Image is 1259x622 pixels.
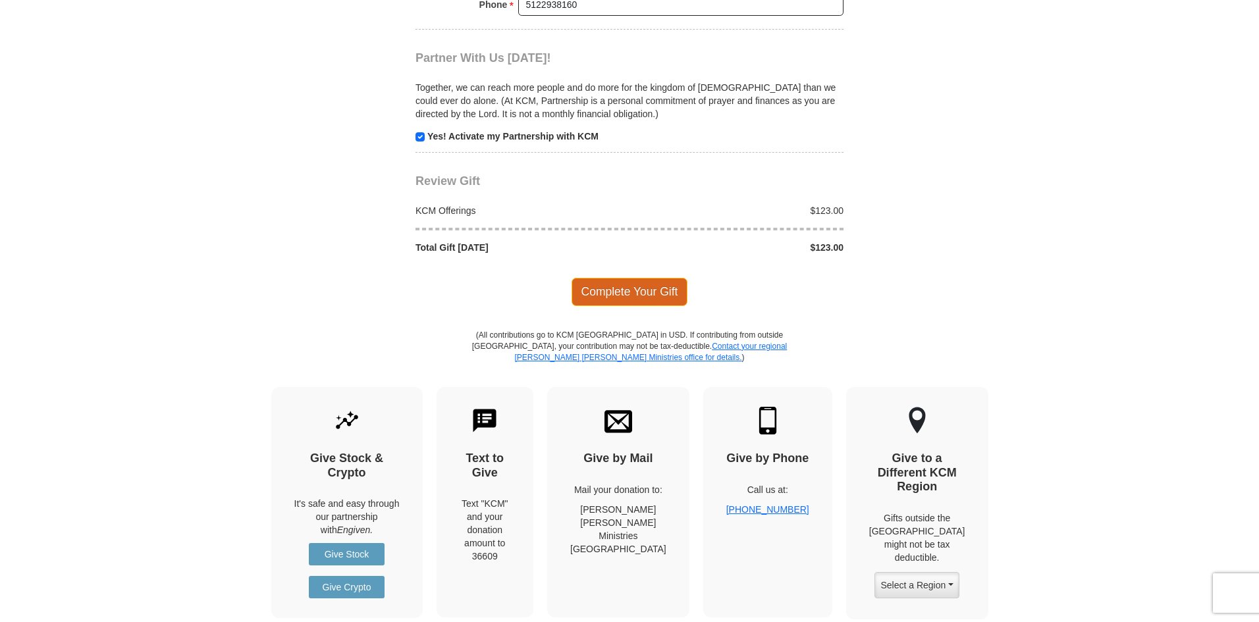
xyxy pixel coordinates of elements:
div: Total Gift [DATE] [409,241,630,254]
p: Mail your donation to: [570,483,666,496]
p: (All contributions go to KCM [GEOGRAPHIC_DATA] in USD. If contributing from outside [GEOGRAPHIC_D... [471,330,788,387]
p: Together, we can reach more people and do more for the kingdom of [DEMOGRAPHIC_DATA] than we coul... [415,81,844,120]
img: give-by-stock.svg [333,407,361,434]
h4: Give by Phone [726,452,809,466]
div: $123.00 [629,204,851,217]
h4: Text to Give [460,452,511,480]
p: [PERSON_NAME] [PERSON_NAME] Ministries [GEOGRAPHIC_DATA] [570,503,666,556]
a: Give Crypto [309,576,385,598]
span: Complete Your Gift [572,278,688,305]
h4: Give by Mail [570,452,666,466]
a: [PHONE_NUMBER] [726,504,809,515]
p: It's safe and easy through our partnership with [294,497,400,536]
img: other-region [908,407,926,434]
div: Text "KCM" and your donation amount to 36609 [460,497,511,563]
h4: Give to a Different KCM Region [869,452,965,494]
h4: Give Stock & Crypto [294,452,400,480]
div: $123.00 [629,241,851,254]
div: KCM Offerings [409,204,630,217]
strong: Yes! Activate my Partnership with KCM [427,131,599,142]
img: envelope.svg [604,407,632,434]
a: Give Stock [309,543,385,565]
img: text-to-give.svg [471,407,498,434]
a: Contact your regional [PERSON_NAME] [PERSON_NAME] Ministries office for details. [514,342,787,362]
p: Call us at: [726,483,809,496]
button: Select a Region [874,572,959,598]
img: mobile.svg [754,407,782,434]
span: Review Gift [415,174,480,188]
span: Partner With Us [DATE]! [415,51,551,65]
p: Gifts outside the [GEOGRAPHIC_DATA] might not be tax deductible. [869,511,965,564]
i: Engiven. [337,525,373,535]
